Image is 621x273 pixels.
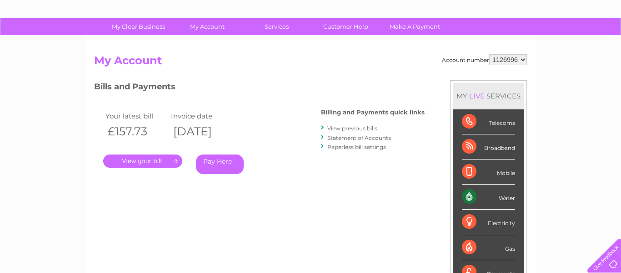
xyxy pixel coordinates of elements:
div: Electricity [462,210,515,235]
h2: My Account [94,54,527,72]
div: LIVE [467,92,486,100]
a: Services [239,18,314,35]
a: 0333 014 3131 [450,5,512,16]
div: Gas [462,235,515,260]
a: View previous bills [327,125,377,132]
a: Energy [484,39,504,46]
td: Invoice date [169,110,234,122]
h3: Bills and Payments [94,80,425,96]
a: Contact [561,39,583,46]
td: Your latest bill [103,110,169,122]
a: Blog [542,39,555,46]
div: Account number [442,54,527,65]
a: My Account [170,18,245,35]
a: Paperless bill settings [327,144,386,150]
a: Water [461,39,478,46]
a: Statement of Accounts [327,134,391,141]
img: logo.png [22,24,68,52]
div: Telecoms [462,109,515,134]
div: MY SERVICES [453,83,524,109]
a: Log out [591,39,612,46]
a: Pay Here [196,155,244,174]
a: Make A Payment [377,18,452,35]
div: Clear Business is a trading name of Verastar Limited (registered in [GEOGRAPHIC_DATA] No. 3667643... [96,5,526,44]
div: Mobile [462,160,515,185]
div: Water [462,185,515,210]
a: Customer Help [308,18,383,35]
a: Telecoms [509,39,536,46]
a: . [103,155,182,168]
th: [DATE] [169,122,234,141]
div: Broadband [462,134,515,160]
h4: Billing and Payments quick links [321,109,425,116]
a: My Clear Business [101,18,176,35]
th: £157.73 [103,122,169,141]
